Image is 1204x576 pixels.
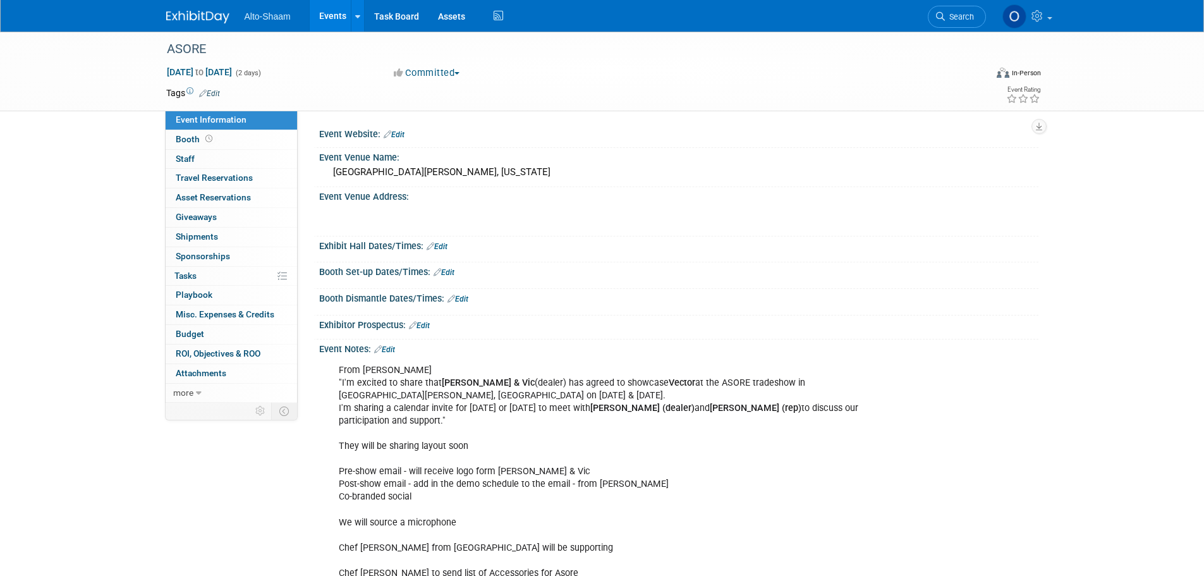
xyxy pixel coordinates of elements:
span: Booth not reserved yet [203,134,215,144]
a: Search [928,6,986,28]
span: [DATE] [DATE] [166,66,233,78]
span: Booth [176,134,215,144]
img: Olivia Strasser [1002,4,1026,28]
a: Edit [447,295,468,303]
a: Misc. Expenses & Credits [166,305,297,324]
div: Event Venue Name: [319,148,1038,164]
td: Toggle Event Tabs [271,403,297,419]
a: Giveaways [166,208,297,227]
span: Playbook [176,290,212,300]
span: Attachments [176,368,226,378]
div: Booth Set-up Dates/Times: [319,262,1038,279]
a: Edit [427,242,447,251]
td: Personalize Event Tab Strip [250,403,272,419]
b: [PERSON_NAME] & Vic [442,377,535,388]
a: Playbook [166,286,297,305]
a: Edit [409,321,430,330]
a: Booth [166,130,297,149]
span: (2 days) [234,69,261,77]
a: Edit [199,89,220,98]
span: Staff [176,154,195,164]
td: Tags [166,87,220,99]
div: Exhibit Hall Dates/Times: [319,236,1038,253]
b: Vector [669,377,695,388]
button: Committed [389,66,465,80]
div: Event Notes: [319,340,1038,356]
a: Shipments [166,228,297,247]
span: Search [945,12,974,21]
div: Exhibitor Prospectus: [319,316,1038,332]
span: Travel Reservations [176,173,253,183]
div: Event Format [911,66,1042,85]
b: [PERSON_NAME] (dealer) [590,403,695,414]
a: ROI, Objectives & ROO [166,345,297,364]
a: Sponsorships [166,247,297,266]
a: more [166,384,297,403]
img: Format-Inperson.png [997,68,1009,78]
div: [GEOGRAPHIC_DATA][PERSON_NAME], [US_STATE] [329,162,1029,182]
img: ExhibitDay [166,11,229,23]
span: Alto-Shaam [245,11,291,21]
span: Shipments [176,231,218,242]
div: In-Person [1011,68,1041,78]
a: Edit [434,268,454,277]
span: ROI, Objectives & ROO [176,348,260,358]
a: Travel Reservations [166,169,297,188]
div: Event Rating [1006,87,1040,93]
b: [PERSON_NAME] (rep) [710,403,801,414]
span: Asset Reservations [176,192,251,202]
a: Edit [384,130,404,139]
div: Booth Dismantle Dates/Times: [319,289,1038,305]
a: Edit [374,345,395,354]
span: Tasks [174,271,197,281]
a: Asset Reservations [166,188,297,207]
span: Giveaways [176,212,217,222]
span: to [193,67,205,77]
a: Attachments [166,364,297,383]
a: Tasks [166,267,297,286]
span: Event Information [176,114,246,125]
div: Event Website: [319,125,1038,141]
a: Event Information [166,111,297,130]
span: Misc. Expenses & Credits [176,309,274,319]
span: Budget [176,329,204,339]
span: Sponsorships [176,251,230,261]
div: ASORE [162,38,967,61]
div: Event Venue Address: [319,187,1038,203]
span: more [173,388,193,398]
a: Budget [166,325,297,344]
a: Staff [166,150,297,169]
